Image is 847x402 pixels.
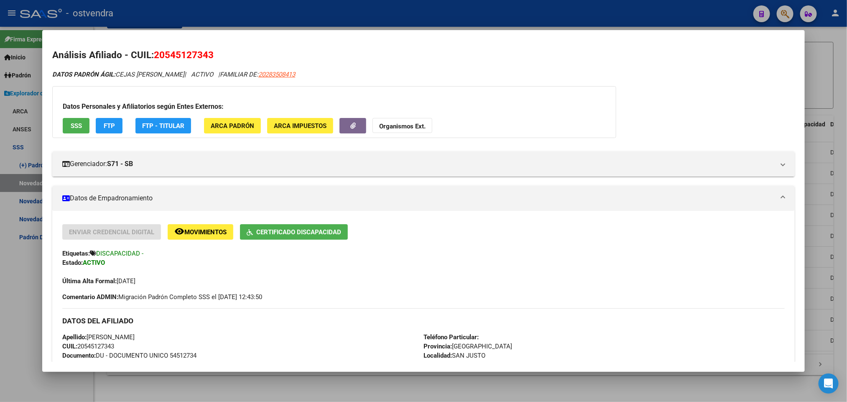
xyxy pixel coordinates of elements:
mat-expansion-panel-header: Datos de Empadronamiento [52,186,794,211]
strong: CUIL: [62,343,77,350]
mat-panel-title: Gerenciador: [62,159,774,169]
button: Certificado Discapacidad [240,224,348,240]
span: FTP - Titular [142,122,184,130]
span: SSS [71,122,82,130]
button: Enviar Credencial Digital [62,224,161,240]
span: 20545127343 [62,343,114,350]
span: [PERSON_NAME] [62,333,135,341]
h2: Análisis Afiliado - CUIL: [52,48,794,62]
span: [GEOGRAPHIC_DATA] [62,361,161,369]
mat-icon: remove_red_eye [174,226,184,236]
span: FTP [104,122,115,130]
button: ARCA Padrón [204,118,261,133]
strong: Organismos Ext. [379,123,426,130]
span: ARCA Padrón [211,122,254,130]
span: SAN JUSTO [423,352,485,359]
h3: Datos Personales y Afiliatorios según Entes Externos: [63,102,606,112]
button: ARCA Impuestos [267,118,333,133]
span: 20283508413 [258,71,295,78]
span: [DATE] [62,277,135,285]
strong: Teléfono Particular: [423,333,479,341]
h3: DATOS DEL AFILIADO [62,316,784,325]
strong: Última Alta Formal: [62,277,117,285]
strong: Apellido: [62,333,87,341]
button: SSS [63,118,89,133]
span: Movimientos [184,228,227,236]
strong: Localidad: [423,352,452,359]
span: 1754 [423,361,478,369]
button: FTP [96,118,122,133]
span: ARCA Impuestos [274,122,327,130]
div: Open Intercom Messenger [819,374,839,394]
i: | ACTIVO | [52,71,295,78]
span: DU - DOCUMENTO UNICO 54512734 [62,352,196,359]
span: 20545127343 [154,49,214,60]
button: FTP - Titular [135,118,191,133]
button: Movimientos [168,224,233,240]
strong: Documento: [62,352,96,359]
span: Enviar Credencial Digital [69,228,154,236]
strong: Comentario ADMIN: [62,293,118,301]
strong: Provincia: [423,343,452,350]
mat-panel-title: Datos de Empadronamiento [62,193,774,203]
span: Migración Padrón Completo SSS el [DATE] 12:43:50 [62,292,262,302]
button: Organismos Ext. [372,118,432,133]
span: FAMILIAR DE: [220,71,295,78]
strong: Etiquetas: [62,250,90,257]
strong: Nacionalidad: [62,361,100,369]
strong: DATOS PADRÓN ÁGIL: [52,71,115,78]
strong: Código Postal: [423,361,464,369]
span: CEJAS [PERSON_NAME] [52,71,184,78]
strong: ACTIVO [83,259,105,266]
strong: S71 - SB [107,159,133,169]
span: DISCAPACIDAD - [96,250,143,257]
strong: Estado: [62,259,83,266]
span: Certificado Discapacidad [256,228,341,236]
span: [GEOGRAPHIC_DATA] [423,343,512,350]
mat-expansion-panel-header: Gerenciador:S71 - SB [52,151,794,177]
